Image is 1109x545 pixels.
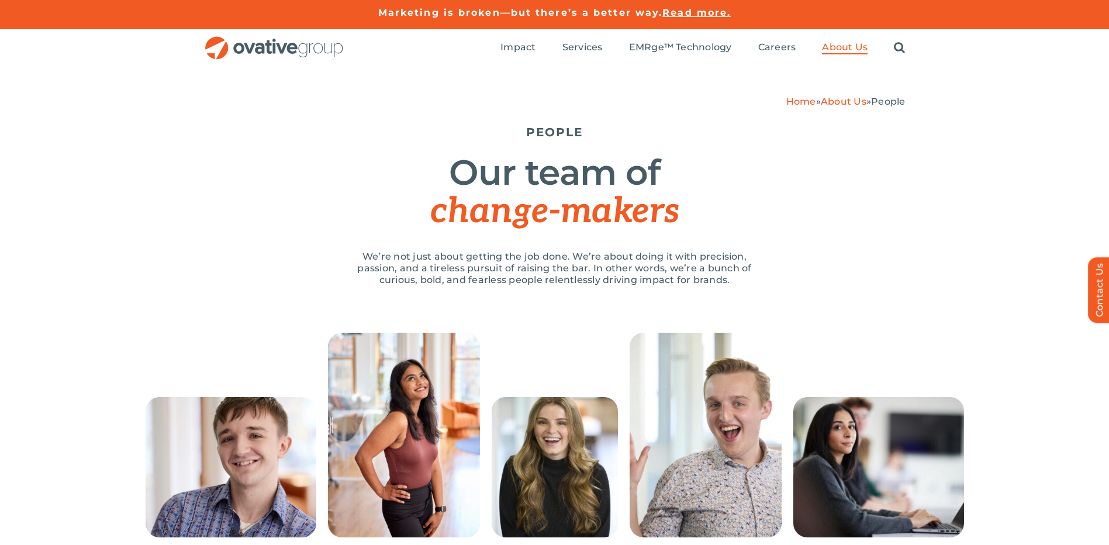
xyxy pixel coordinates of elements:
[793,397,964,537] img: People – Collage Trushna
[630,333,782,537] img: People – Collage McCrossen
[629,42,732,53] span: EMRge™ Technology
[894,42,905,54] a: Search
[500,29,905,67] nav: Menu
[328,333,480,537] img: 240613_Ovative Group_Portrait14945 (1)
[821,96,866,107] a: About Us
[786,96,816,107] a: Home
[204,125,906,139] h5: PEOPLE
[562,42,603,53] span: Services
[822,42,868,54] a: About Us
[786,96,906,107] span: » »
[758,42,796,54] a: Careers
[204,35,344,46] a: OG_Full_horizontal_RGB
[662,7,731,18] a: Read more.
[871,96,905,107] span: People
[430,191,678,233] span: change-makers
[562,42,603,54] a: Services
[146,397,316,537] img: People – Collage Ethan
[492,397,618,537] img: People – Collage Lauren
[344,251,765,286] p: We’re not just about getting the job done. We’re about doing it with precision, passion, and a ti...
[822,42,868,53] span: About Us
[500,42,536,53] span: Impact
[500,42,536,54] a: Impact
[629,42,732,54] a: EMRge™ Technology
[378,7,663,18] a: Marketing is broken—but there’s a better way.
[758,42,796,53] span: Careers
[204,154,906,230] h1: Our team of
